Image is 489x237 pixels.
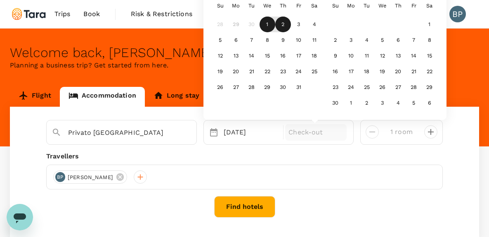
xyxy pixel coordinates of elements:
[359,95,375,111] div: Choose Tuesday, December 2nd, 2025
[422,32,437,48] div: Choose Saturday, November 8th, 2025
[275,64,291,79] div: Choose Thursday, October 23rd, 2025
[260,79,275,95] div: Choose Wednesday, October 29th, 2025
[68,126,168,139] input: Search cities, hotels, work locations
[390,48,406,64] div: Choose Thursday, November 13th, 2025
[213,64,228,79] div: Choose Sunday, October 19th, 2025
[307,48,322,64] div: Choose Saturday, October 18th, 2025
[288,127,343,137] p: Check-out
[375,64,390,79] div: Choose Wednesday, November 19th, 2025
[375,32,390,48] div: Choose Wednesday, November 5th, 2025
[131,9,192,19] span: Risk & Restrictions
[214,196,275,218] button: Find hotels
[422,79,437,95] div: Choose Saturday, November 29th, 2025
[375,79,390,95] div: Choose Wednesday, November 26th, 2025
[422,17,437,32] div: Choose Saturday, November 1st, 2025
[359,64,375,79] div: Choose Tuesday, November 18th, 2025
[145,87,208,107] a: Long stay
[10,87,60,107] a: Flight
[275,17,291,32] div: Choose Thursday, October 2nd, 2025
[422,95,437,111] div: Choose Saturday, December 6th, 2025
[406,79,422,95] div: Choose Friday, November 28th, 2025
[406,64,422,79] div: Choose Friday, November 21st, 2025
[260,48,275,64] div: Choose Wednesday, October 15th, 2025
[213,17,322,95] div: Month October, 2025
[53,170,127,184] div: BP[PERSON_NAME]
[406,48,422,64] div: Choose Friday, November 14th, 2025
[244,64,260,79] div: Choose Tuesday, October 21st, 2025
[385,125,418,139] input: Add rooms
[275,79,291,95] div: Choose Thursday, October 30th, 2025
[406,32,422,48] div: Choose Friday, November 7th, 2025
[291,79,307,95] div: Choose Friday, October 31st, 2025
[228,48,244,64] div: Choose Monday, October 13th, 2025
[343,79,359,95] div: Choose Monday, November 24th, 2025
[220,124,282,141] div: [DATE]
[60,87,145,107] a: Accommodation
[244,79,260,95] div: Choose Tuesday, October 28th, 2025
[359,48,375,64] div: Choose Tuesday, November 11th, 2025
[343,32,359,48] div: Choose Monday, November 3rd, 2025
[424,125,437,139] button: decrease
[260,64,275,79] div: Choose Wednesday, October 22nd, 2025
[213,79,228,95] div: Choose Sunday, October 26th, 2025
[275,48,291,64] div: Choose Thursday, October 16th, 2025
[46,151,443,161] div: Travellers
[260,17,275,32] div: Not available Wednesday, October 1st, 2025
[291,64,307,79] div: Choose Friday, October 24th, 2025
[422,48,437,64] div: Choose Saturday, November 15th, 2025
[228,32,244,48] div: Choose Monday, October 6th, 2025
[291,32,307,48] div: Choose Friday, October 10th, 2025
[260,32,275,48] div: Choose Wednesday, October 8th, 2025
[343,48,359,64] div: Choose Monday, November 10th, 2025
[390,79,406,95] div: Choose Thursday, November 27th, 2025
[213,32,228,48] div: Choose Sunday, October 5th, 2025
[191,132,192,134] button: Open
[359,32,375,48] div: Choose Tuesday, November 4th, 2025
[55,172,65,182] div: BP
[307,17,322,32] div: Choose Saturday, October 4th, 2025
[375,95,390,111] div: Choose Wednesday, December 3rd, 2025
[228,17,244,32] div: Not available Monday, September 29th, 2025
[449,6,466,22] div: BP
[328,48,343,64] div: Choose Sunday, November 9th, 2025
[375,48,390,64] div: Choose Wednesday, November 12th, 2025
[343,95,359,111] div: Choose Monday, December 1st, 2025
[328,64,343,79] div: Choose Sunday, November 16th, 2025
[390,95,406,111] div: Choose Thursday, December 4th, 2025
[7,204,33,230] iframe: Button to launch messaging window
[63,173,118,182] span: [PERSON_NAME]
[228,64,244,79] div: Choose Monday, October 20th, 2025
[275,32,291,48] div: Choose Thursday, October 9th, 2025
[328,79,343,95] div: Choose Sunday, November 23rd, 2025
[328,32,343,48] div: Choose Sunday, November 2nd, 2025
[291,17,307,32] div: Choose Friday, October 3rd, 2025
[10,45,479,60] div: Welcome back , [PERSON_NAME] .
[10,5,48,23] img: Tara Climate Ltd
[390,32,406,48] div: Choose Thursday, November 6th, 2025
[244,48,260,64] div: Choose Tuesday, October 14th, 2025
[390,64,406,79] div: Choose Thursday, November 20th, 2025
[213,48,228,64] div: Choose Sunday, October 12th, 2025
[328,95,343,111] div: Choose Sunday, November 30th, 2025
[307,32,322,48] div: Choose Saturday, October 11th, 2025
[359,79,375,95] div: Choose Tuesday, November 25th, 2025
[213,17,228,32] div: Not available Sunday, September 28th, 2025
[10,60,479,70] p: Planning a business trip? Get started from here.
[244,17,260,32] div: Not available Tuesday, September 30th, 2025
[291,48,307,64] div: Choose Friday, October 17th, 2025
[343,64,359,79] div: Choose Monday, November 17th, 2025
[228,79,244,95] div: Choose Monday, October 27th, 2025
[307,64,322,79] div: Choose Saturday, October 25th, 2025
[422,64,437,79] div: Choose Saturday, November 22nd, 2025
[328,17,437,111] div: Month November, 2025
[244,32,260,48] div: Choose Tuesday, October 7th, 2025
[54,9,71,19] span: Trips
[406,95,422,111] div: Choose Friday, December 5th, 2025
[83,9,100,19] span: Book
